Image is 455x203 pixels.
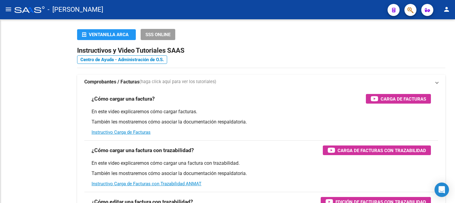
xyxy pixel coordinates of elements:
[323,145,431,155] button: Carga de Facturas con Trazabilidad
[338,147,426,154] span: Carga de Facturas con Trazabilidad
[5,6,12,13] mat-icon: menu
[366,94,431,104] button: Carga de Facturas
[141,29,175,40] button: SSS ONLINE
[92,181,201,186] a: Instructivo Carga de Facturas con Trazabilidad ANMAT
[77,29,136,40] button: Ventanilla ARCA
[77,75,445,89] mat-expansion-panel-header: Comprobantes / Facturas(haga click aquí para ver los tutoriales)
[82,29,131,40] div: Ventanilla ARCA
[435,183,449,197] div: Open Intercom Messenger
[139,79,216,85] span: (haga click aquí para ver los tutoriales)
[84,79,139,85] strong: Comprobantes / Facturas
[77,45,445,56] h2: Instructivos y Video Tutoriales SAAS
[92,160,431,167] p: En este video explicaremos cómo cargar una factura con trazabilidad.
[381,95,426,103] span: Carga de Facturas
[443,6,450,13] mat-icon: person
[92,130,151,135] a: Instructivo Carga de Facturas
[77,55,167,64] a: Centro de Ayuda - Administración de O.S.
[92,119,431,125] p: También les mostraremos cómo asociar la documentación respaldatoria.
[48,3,103,16] span: - [PERSON_NAME]
[92,146,194,155] h3: ¿Cómo cargar una factura con trazabilidad?
[92,170,431,177] p: También les mostraremos cómo asociar la documentación respaldatoria.
[92,95,155,103] h3: ¿Cómo cargar una factura?
[145,32,170,37] span: SSS ONLINE
[92,108,431,115] p: En este video explicaremos cómo cargar facturas.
